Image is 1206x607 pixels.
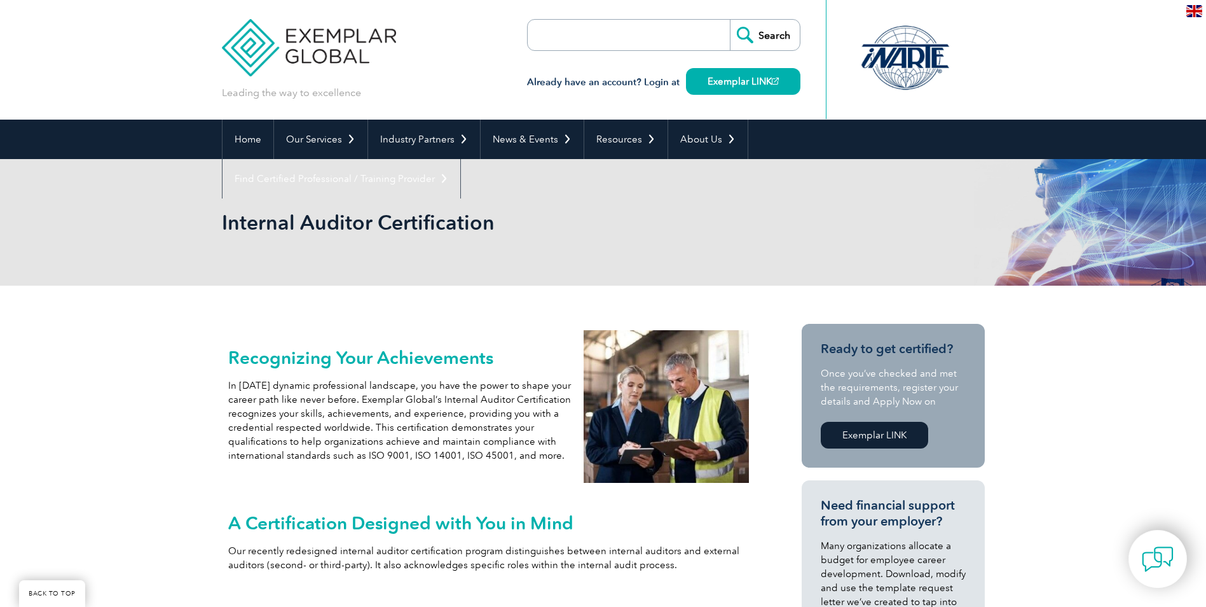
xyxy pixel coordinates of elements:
img: internal auditors [584,330,749,483]
h3: Need financial support from your employer? [821,498,966,529]
a: Exemplar LINK [686,68,800,95]
input: Search [730,20,800,50]
a: Find Certified Professional / Training Provider [223,159,460,199]
h2: Recognizing Your Achievements [228,347,572,368]
img: open_square.png [772,78,779,85]
a: Resources [584,120,668,159]
a: News & Events [481,120,584,159]
h3: Already have an account? Login at [527,74,800,90]
h3: Ready to get certified? [821,341,966,357]
p: Once you’ve checked and met the requirements, register your details and Apply Now on [821,366,966,408]
a: BACK TO TOP [19,580,85,607]
h1: Internal Auditor Certification [222,210,710,235]
a: Exemplar LINK [821,422,928,449]
p: Our recently redesigned internal auditor certification program distinguishes between internal aud... [228,544,750,572]
h2: A Certification Designed with You in Mind [228,513,750,533]
a: Home [223,120,273,159]
p: Leading the way to excellence [222,86,361,100]
img: en [1186,5,1202,17]
a: About Us [668,120,748,159]
p: In [DATE] dynamic professional landscape, you have the power to shape your career path like never... [228,379,572,463]
img: contact-chat.png [1142,543,1174,575]
a: Industry Partners [368,120,480,159]
a: Our Services [274,120,367,159]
